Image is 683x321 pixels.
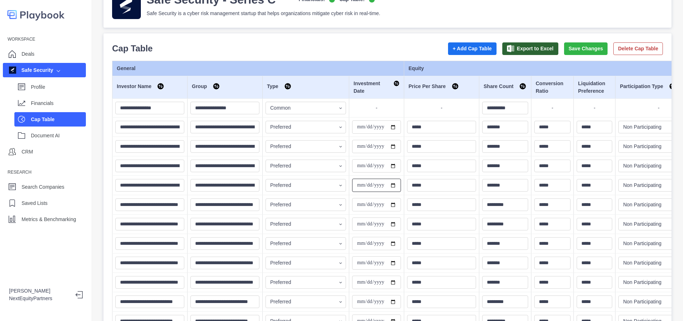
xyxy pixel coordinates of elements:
div: General [117,65,400,72]
div: Investment Date [354,80,400,95]
div: Price Per Share [409,83,475,92]
p: - [407,104,476,112]
p: Safe Security is a cyber risk management startup that helps organizations mitigate cyber risk in ... [147,10,380,17]
button: + Add Cap Table [448,42,497,55]
img: Sort [452,83,459,90]
img: Sort [669,83,676,90]
p: CRM [22,148,33,156]
p: [PERSON_NAME] [9,287,70,295]
img: Sort [519,83,526,90]
p: Document AI [31,132,86,139]
p: - [577,104,612,112]
img: Sort [393,80,400,87]
p: Search Companies [22,183,64,191]
button: Export to Excel [502,42,558,55]
p: - [352,104,401,112]
div: Group [192,83,258,92]
p: Saved Lists [22,200,47,207]
img: Sort [157,83,164,90]
div: Safe Security [9,67,53,74]
p: Cap Table [112,42,153,55]
div: Share Count [484,83,527,92]
p: NextEquityPartners [9,295,70,302]
p: Deals [22,50,34,58]
p: Financials [31,100,86,107]
div: Conversion Ratio [536,80,569,95]
button: Save Changes [564,42,608,55]
img: Sort [284,83,291,90]
p: Cap Table [31,116,86,123]
button: Delete Cap Table [613,42,663,55]
div: Investor Name [117,83,183,92]
img: Sort [213,83,220,90]
p: - [534,104,571,112]
img: company image [9,67,16,74]
div: Type [267,83,345,92]
div: Liquidation Preference [578,80,611,95]
img: logo-colored [7,7,65,22]
p: Metrics & Benchmarking [22,216,76,223]
p: Profile [31,83,86,91]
